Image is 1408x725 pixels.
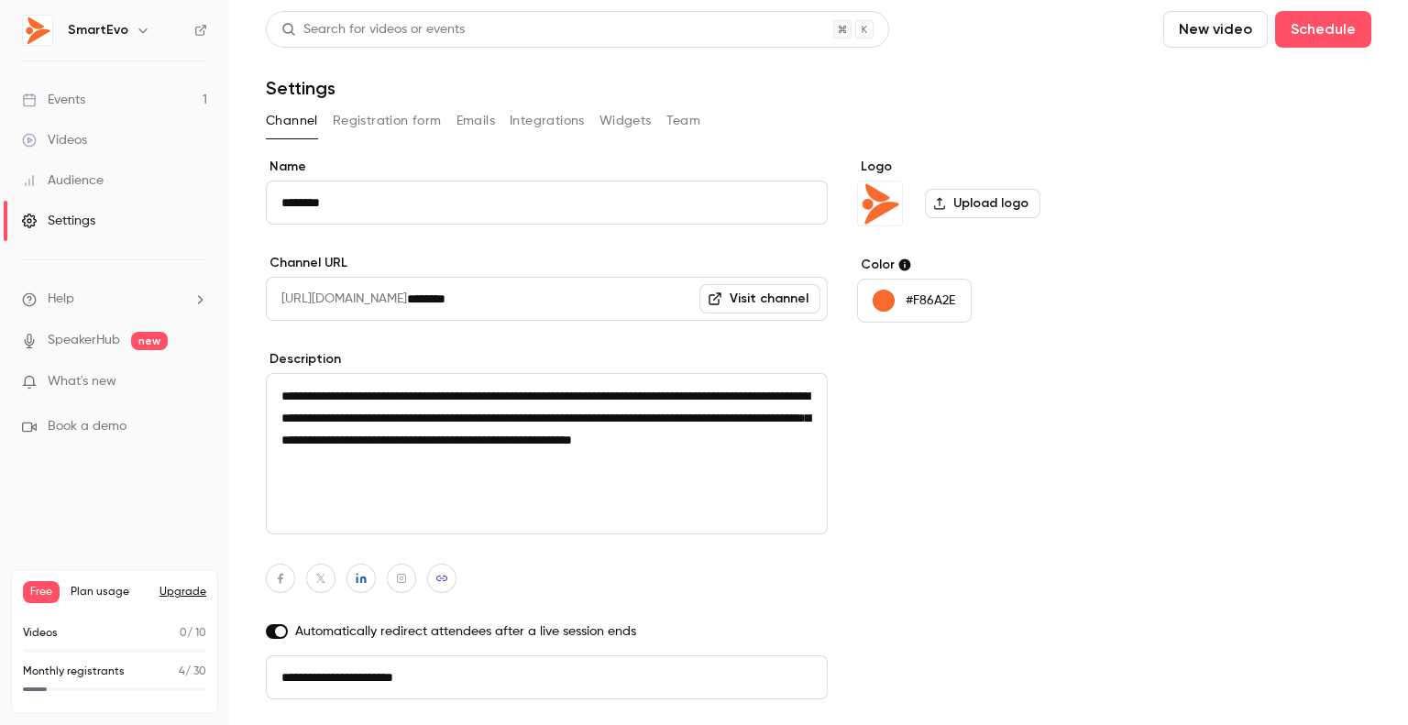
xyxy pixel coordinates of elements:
[925,189,1040,218] label: Upload logo
[23,664,125,680] p: Monthly registrants
[456,106,495,136] button: Emails
[48,290,74,309] span: Help
[266,77,335,99] h1: Settings
[599,106,652,136] button: Widgets
[857,158,1138,176] label: Logo
[71,585,148,599] span: Plan usage
[666,106,701,136] button: Team
[22,131,87,149] div: Videos
[179,664,206,680] p: / 30
[131,332,168,350] span: new
[23,581,60,603] span: Free
[266,106,318,136] button: Channel
[266,254,828,272] label: Channel URL
[266,350,828,368] label: Description
[857,256,1138,274] label: Color
[180,625,206,642] p: / 10
[281,20,465,39] div: Search for videos or events
[858,181,902,225] img: SmartEvo
[510,106,585,136] button: Integrations
[180,628,187,639] span: 0
[22,212,95,230] div: Settings
[48,372,116,391] span: What's new
[23,625,58,642] p: Videos
[266,277,407,321] span: [URL][DOMAIN_NAME]
[22,171,104,190] div: Audience
[23,16,52,45] img: SmartEvo
[159,585,206,599] button: Upgrade
[22,290,207,309] li: help-dropdown-opener
[22,91,85,109] div: Events
[1275,11,1371,48] button: Schedule
[179,666,185,677] span: 4
[48,331,120,350] a: SpeakerHub
[857,279,972,323] button: #F86A2E
[906,291,955,310] p: #F86A2E
[266,622,828,641] label: Automatically redirect attendees after a live session ends
[1163,11,1268,48] button: New video
[68,21,128,39] h6: SmartEvo
[48,417,126,436] span: Book a demo
[266,158,828,176] label: Name
[699,284,820,313] a: Visit channel
[333,106,442,136] button: Registration form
